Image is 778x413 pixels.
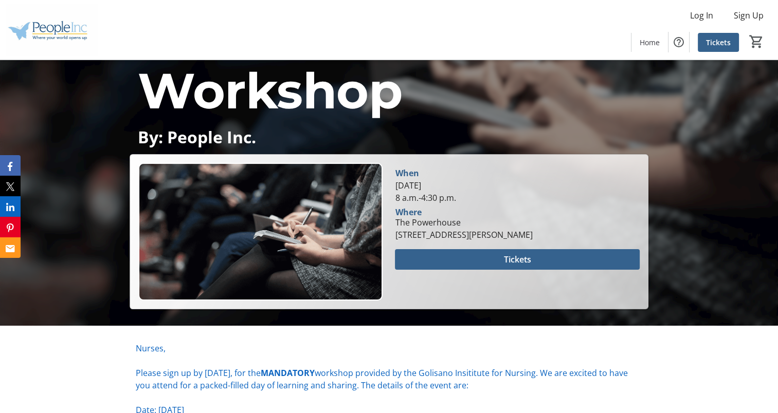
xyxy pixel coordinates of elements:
p: By: People Inc. [138,128,640,146]
span: Nurses, [136,343,166,354]
button: Log In [682,7,721,24]
span: Tickets [504,253,531,266]
span: Tickets [706,37,731,48]
div: The Powerhouse [395,216,532,229]
div: When [395,167,419,179]
a: Home [631,33,668,52]
span: Please sign up by [DATE], for the [136,367,261,379]
button: Sign Up [726,7,772,24]
button: Help [668,32,689,52]
span: Sign Up [734,9,764,22]
span: Log In [690,9,713,22]
img: Campaign CTA Media Photo [138,163,383,300]
a: Tickets [698,33,739,52]
div: [STREET_ADDRESS][PERSON_NAME] [395,229,532,241]
div: Where [395,208,421,216]
span: Home [640,37,660,48]
strong: MANDATORY [261,367,315,379]
button: Cart [747,32,766,51]
img: People Inc.'s Logo [6,4,98,55]
span: workshop provided by the Golisano Insititute for Nursing. We are excited to have you attend for a... [136,367,628,391]
div: [DATE] 8 a.m.-4:30 p.m. [395,179,639,204]
button: Tickets [395,249,639,270]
